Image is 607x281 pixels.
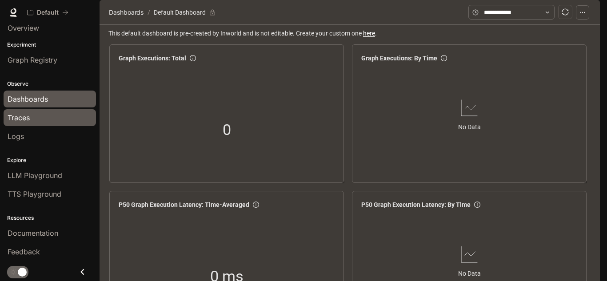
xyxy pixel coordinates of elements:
button: Dashboards [107,7,146,18]
span: 0 [223,118,231,142]
article: Default Dashboard [152,4,208,21]
span: info-circle [441,55,447,61]
span: info-circle [190,55,196,61]
article: No Data [458,122,481,132]
span: sync [562,8,569,16]
span: info-circle [474,202,480,208]
p: Default [37,9,59,16]
span: info-circle [253,202,259,208]
span: P50 Graph Execution Latency: Time-Averaged [119,200,249,210]
span: Graph Executions: Total [119,53,186,63]
span: / [148,8,150,17]
a: here [363,30,375,37]
span: This default dashboard is pre-created by Inworld and is not editable. Create your custom one . [108,28,593,38]
article: No Data [458,269,481,278]
span: Dashboards [109,7,144,18]
button: All workspaces [23,4,72,21]
span: Graph Executions: By Time [361,53,437,63]
span: P50 Graph Execution Latency: By Time [361,200,471,210]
